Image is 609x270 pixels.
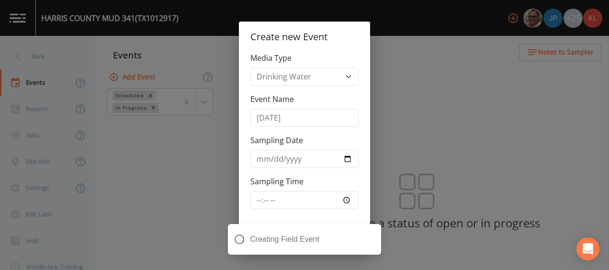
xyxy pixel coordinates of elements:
[250,135,303,146] label: Sampling Date
[250,176,304,187] label: Sampling Time
[228,224,381,255] div: Creating Field Event
[576,237,599,260] div: Open Intercom Messenger
[250,52,292,64] label: Media Type
[250,93,294,105] label: Event Name
[239,22,370,52] h2: Create new Event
